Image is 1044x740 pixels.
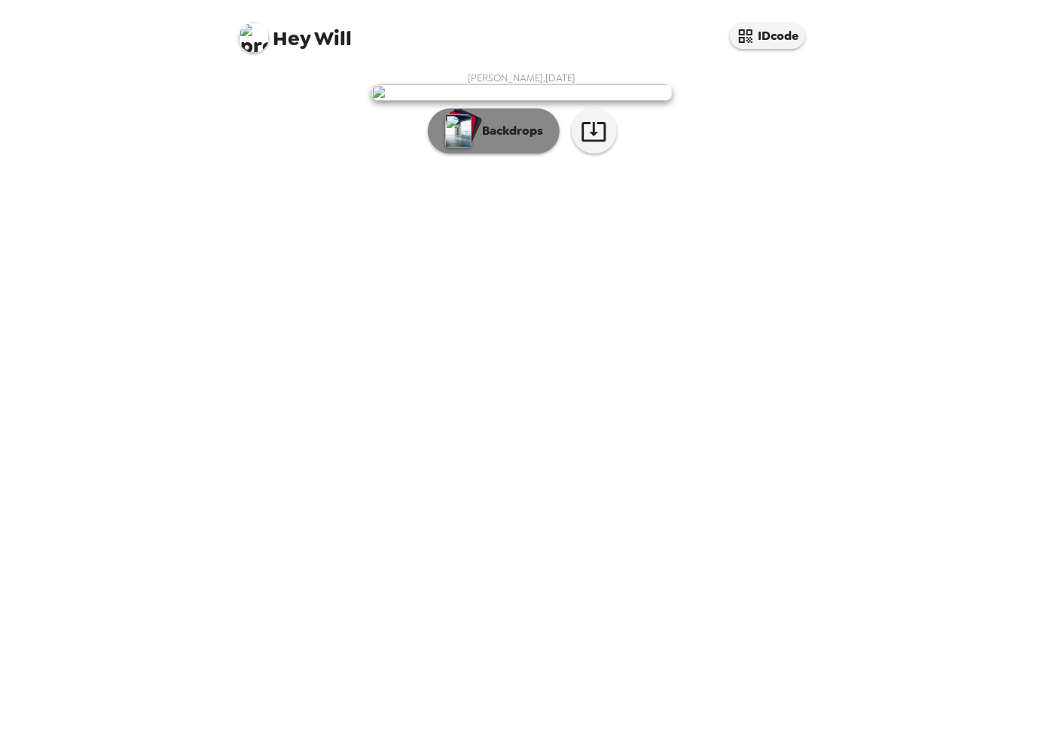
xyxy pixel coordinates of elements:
[239,15,352,49] span: Will
[371,84,673,101] img: user
[475,122,544,140] p: Backdrops
[469,72,576,84] span: [PERSON_NAME] , [DATE]
[730,23,805,49] button: IDcode
[273,25,310,52] span: Hey
[428,108,560,154] button: Backdrops
[239,23,269,53] img: profile pic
